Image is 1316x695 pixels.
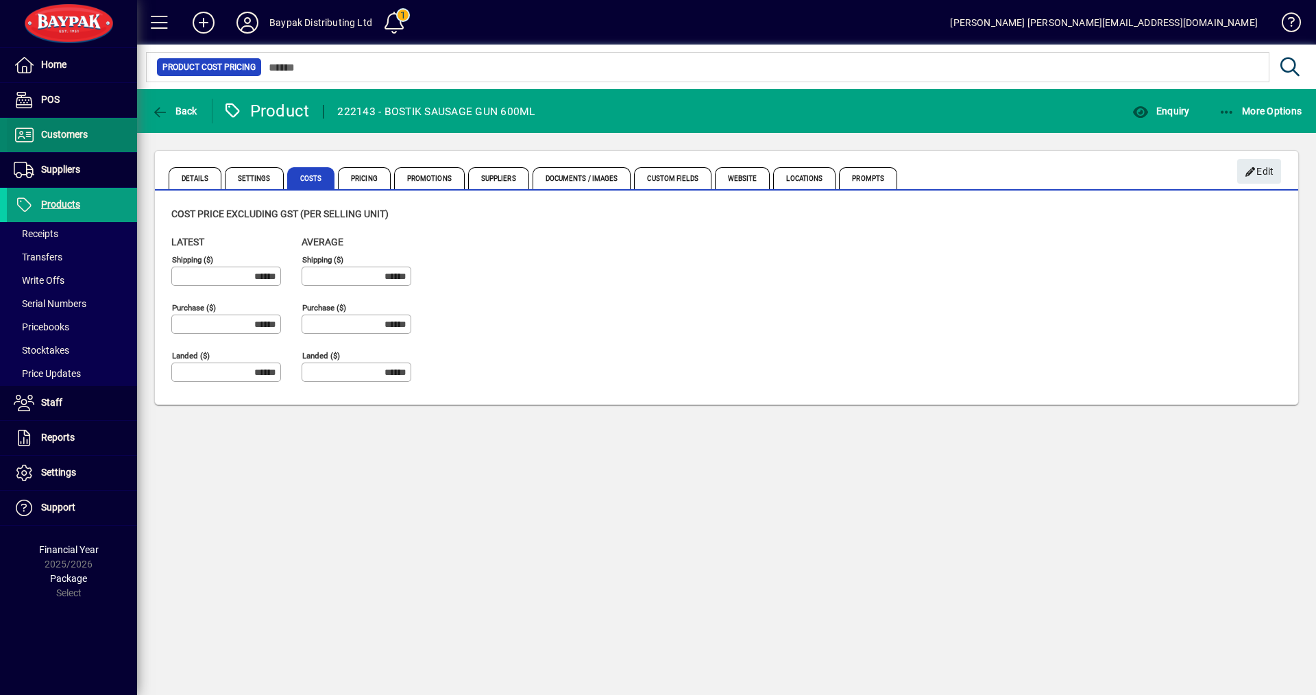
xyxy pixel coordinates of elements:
[223,100,310,122] div: Product
[302,236,343,247] span: Average
[7,315,137,339] a: Pricebooks
[148,99,201,123] button: Back
[7,421,137,455] a: Reports
[14,252,62,263] span: Transfers
[226,10,269,35] button: Profile
[1132,106,1189,117] span: Enquiry
[151,106,197,117] span: Back
[338,167,391,189] span: Pricing
[7,48,137,82] a: Home
[773,167,836,189] span: Locations
[7,491,137,525] a: Support
[41,129,88,140] span: Customers
[1129,99,1193,123] button: Enquiry
[7,118,137,152] a: Customers
[172,351,210,361] mat-label: Landed ($)
[7,153,137,187] a: Suppliers
[162,60,256,74] span: Product Cost Pricing
[302,255,343,265] mat-label: Shipping ($)
[1215,99,1306,123] button: More Options
[225,167,284,189] span: Settings
[287,167,335,189] span: Costs
[41,59,66,70] span: Home
[14,368,81,379] span: Price Updates
[169,167,221,189] span: Details
[41,432,75,443] span: Reports
[394,167,465,189] span: Promotions
[7,339,137,362] a: Stocktakes
[7,222,137,245] a: Receipts
[1245,160,1274,183] span: Edit
[337,101,535,123] div: 222143 - BOSTIK SAUSAGE GUN 600ML
[41,502,75,513] span: Support
[7,362,137,385] a: Price Updates
[41,397,62,408] span: Staff
[41,164,80,175] span: Suppliers
[7,386,137,420] a: Staff
[7,269,137,292] a: Write Offs
[172,255,213,265] mat-label: Shipping ($)
[1271,3,1299,47] a: Knowledge Base
[715,167,770,189] span: Website
[171,236,204,247] span: Latest
[1219,106,1302,117] span: More Options
[14,275,64,286] span: Write Offs
[50,573,87,584] span: Package
[39,544,99,555] span: Financial Year
[41,467,76,478] span: Settings
[1237,159,1281,184] button: Edit
[634,167,711,189] span: Custom Fields
[7,245,137,269] a: Transfers
[468,167,529,189] span: Suppliers
[14,345,69,356] span: Stocktakes
[269,12,372,34] div: Baypak Distributing Ltd
[302,351,340,361] mat-label: Landed ($)
[41,94,60,105] span: POS
[7,83,137,117] a: POS
[41,199,80,210] span: Products
[302,303,346,313] mat-label: Purchase ($)
[14,321,69,332] span: Pricebooks
[7,292,137,315] a: Serial Numbers
[182,10,226,35] button: Add
[172,303,216,313] mat-label: Purchase ($)
[14,228,58,239] span: Receipts
[950,12,1258,34] div: [PERSON_NAME] [PERSON_NAME][EMAIL_ADDRESS][DOMAIN_NAME]
[533,167,631,189] span: Documents / Images
[171,208,389,219] span: Cost price excluding GST (per selling unit)
[137,99,212,123] app-page-header-button: Back
[14,298,86,309] span: Serial Numbers
[7,456,137,490] a: Settings
[839,167,897,189] span: Prompts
